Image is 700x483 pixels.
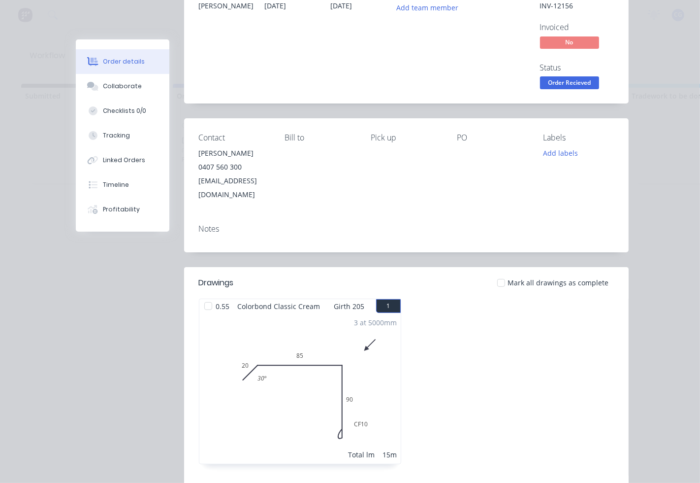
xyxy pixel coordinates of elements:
button: Tracking [76,123,169,148]
span: 0.55 [212,299,234,313]
div: Notes [199,224,614,234]
div: Collaborate [103,82,142,91]
button: Order Recieved [540,76,599,91]
div: Labels [543,133,614,142]
div: PO [457,133,528,142]
div: Invoiced [540,23,614,32]
button: Order details [76,49,169,74]
div: Order details [103,57,145,66]
button: Add team member [397,0,464,14]
div: Contact [199,133,269,142]
div: Drawings [199,277,234,289]
div: INV-12156 [540,0,614,11]
div: Pick up [371,133,442,142]
span: Girth 205 [334,299,364,313]
div: Tracking [103,131,130,140]
button: Add team member [391,0,463,14]
div: Bill to [285,133,355,142]
button: Collaborate [76,74,169,99]
button: 1 [376,299,401,313]
div: Linked Orders [103,156,145,165]
span: [DATE] [265,1,286,10]
span: Mark all drawings as complete [508,277,609,288]
button: Linked Orders [76,148,169,172]
span: No [540,36,599,49]
div: 02085CF109030º3 at 5000mmTotal lm15m [199,313,401,464]
div: [PERSON_NAME]0407 560 300[EMAIL_ADDRESS][DOMAIN_NAME] [199,146,269,202]
span: Order Recieved [540,76,599,89]
div: Checklists 0/0 [103,106,146,115]
div: Profitability [103,205,140,214]
div: 3 at 5000mm [354,317,397,328]
button: Profitability [76,197,169,222]
button: Timeline [76,172,169,197]
div: 0407 560 300 [199,160,269,174]
span: [DATE] [331,1,352,10]
div: Status [540,63,614,72]
div: [PERSON_NAME] [199,0,253,11]
div: [EMAIL_ADDRESS][DOMAIN_NAME] [199,174,269,202]
button: Add labels [538,146,583,160]
span: Colorbond Classic Cream [234,299,324,313]
div: Total lm [348,449,375,460]
div: [PERSON_NAME] [199,146,269,160]
button: Checklists 0/0 [76,99,169,123]
div: 15m [382,449,397,460]
div: Timeline [103,180,129,189]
